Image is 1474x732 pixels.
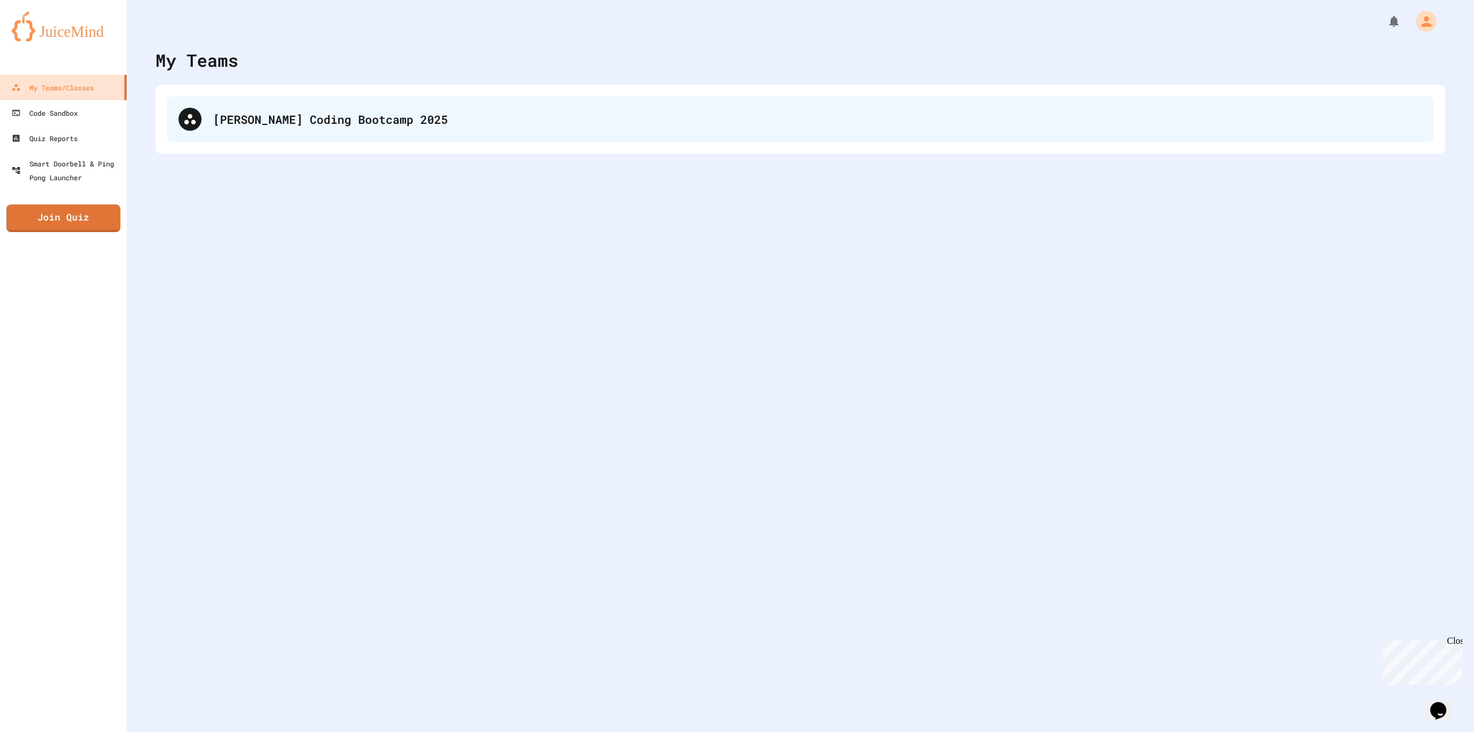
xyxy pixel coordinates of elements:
[12,106,78,120] div: Code Sandbox
[12,131,78,145] div: Quiz Reports
[1366,12,1404,31] div: My Notifications
[213,111,1422,128] div: [PERSON_NAME] Coding Bootcamp 2025
[1426,686,1462,720] iframe: chat widget
[155,47,238,73] div: My Teams
[167,96,1434,142] div: [PERSON_NAME] Coding Bootcamp 2025
[12,81,94,94] div: My Teams/Classes
[1378,636,1462,685] iframe: chat widget
[12,157,122,184] div: Smart Doorbell & Ping Pong Launcher
[1404,8,1439,35] div: My Account
[5,5,79,73] div: Chat with us now!Close
[12,12,115,41] img: logo-orange.svg
[6,204,120,232] a: Join Quiz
